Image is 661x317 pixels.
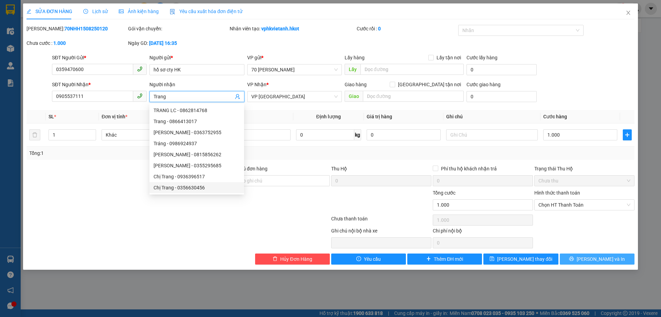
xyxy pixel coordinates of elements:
[27,9,31,14] span: edit
[345,55,365,60] span: Lấy hàng
[128,39,228,47] div: Ngày GD:
[247,54,342,61] div: VP gửi
[154,107,240,114] div: TRANG LC - 0862814768
[345,82,367,87] span: Giao hàng
[438,165,500,172] span: Phí thu hộ khách nhận trả
[619,3,638,23] button: Close
[261,26,299,31] b: vphkvietanh.hkot
[199,129,290,140] input: VD: Bàn, Ghế
[360,64,464,75] input: Dọc đường
[83,9,108,14] span: Lịch sử
[357,25,457,32] div: Cước rồi :
[149,116,244,127] div: Trang - 0866413017
[446,129,538,140] input: Ghi Chú
[170,9,175,14] img: icon
[27,9,72,14] span: SỬA ĐƠN HÀNG
[170,9,242,14] span: Yêu cầu xuất hóa đơn điện tử
[27,39,127,47] div: Chưa cước :
[154,151,240,158] div: [PERSON_NAME] - 0815856262
[128,25,228,32] div: Gói vận chuyển:
[490,256,494,262] span: save
[330,215,432,227] div: Chưa thanh toán
[466,91,537,102] input: Cước giao hàng
[623,129,632,140] button: plus
[154,162,240,169] div: [PERSON_NAME] - 0355295685
[433,227,533,237] div: Chi phí nội bộ
[64,26,108,31] b: 70NHH1508250120
[8,6,55,28] strong: CHUYỂN PHÁT NHANH HK BUSLINES
[52,81,147,88] div: SĐT Người Nhận
[577,255,625,263] span: [PERSON_NAME] và In
[235,94,240,99] span: user-add
[356,256,361,262] span: exclamation-circle
[560,254,634,265] button: printer[PERSON_NAME] và In
[354,129,361,140] span: kg
[538,176,630,186] span: Chưa thu
[534,190,580,196] label: Hình thức thanh toán
[83,9,88,14] span: clock-circle
[331,254,406,265] button: exclamation-circleYêu cầu
[29,149,255,157] div: Tổng: 1
[154,140,240,147] div: Tráng - 0986924937
[29,129,40,140] button: delete
[102,114,127,119] span: Đơn vị tính
[52,54,147,61] div: SĐT Người Gửi
[230,175,330,186] input: Ghi chú đơn hàng
[251,65,338,75] span: 70 Nguyễn Hữu Huân
[27,25,127,32] div: [PERSON_NAME]:
[230,166,267,171] label: Ghi chú đơn hàng
[466,64,537,75] input: Cước lấy hàng
[331,166,347,171] span: Thu Hộ
[154,118,240,125] div: Trang - 0866413017
[149,54,244,61] div: Người gửi
[247,82,266,87] span: VP Nhận
[149,171,244,182] div: Chị Trang - 0936396517
[251,91,338,102] span: VP Đà Nẵng
[378,26,381,31] b: 0
[154,129,240,136] div: [PERSON_NAME] - 0363752955
[538,200,630,210] span: Chọn HT Thanh Toán
[466,55,497,60] label: Cước lấy hàng
[280,255,312,263] span: Hủy Đơn Hàng
[364,255,381,263] span: Yêu cầu
[149,138,244,149] div: Tráng - 0986924937
[154,173,240,180] div: Chị Trang - 0936396517
[154,184,240,191] div: Chị Trang - 0356630456
[106,130,189,140] span: Khác
[137,93,143,99] span: phone
[316,114,341,119] span: Định lượng
[623,132,631,138] span: plus
[149,127,244,138] div: Đoan Trang - 0363752955
[230,25,355,32] div: Nhân viên tạo:
[53,40,66,46] b: 1.000
[4,29,59,51] span: SAPA, LÀO CAI ↔ [GEOGRAPHIC_DATA]
[345,91,363,102] span: Giao
[345,64,360,75] span: Lấy
[426,256,431,262] span: plus
[367,114,392,119] span: Giá trị hàng
[543,114,567,119] span: Cước hàng
[119,9,159,14] span: Ảnh kiện hàng
[626,10,631,16] span: close
[331,227,431,237] div: Ghi chú nội bộ nhà xe
[363,91,464,102] input: Dọc đường
[137,66,143,72] span: phone
[149,40,177,46] b: [DATE] 16:35
[59,50,112,57] span: 70NHH1508250122
[497,255,552,263] span: [PERSON_NAME] thay đổi
[119,9,124,14] span: picture
[149,149,244,160] div: NGUYỄN NGỌC QUỲNH TRANG - 0815856262
[273,256,277,262] span: delete
[7,40,59,51] span: ↔ [GEOGRAPHIC_DATA]
[395,81,464,88] span: [GEOGRAPHIC_DATA] tận nơi
[149,160,244,171] div: Mai Trang - 0355295685
[466,82,501,87] label: Cước giao hàng
[255,254,330,265] button: deleteHủy Đơn Hàng
[2,27,4,61] img: logo
[149,81,244,88] div: Người nhận
[483,254,558,265] button: save[PERSON_NAME] thay đổi
[407,254,482,265] button: plusThêm ĐH mới
[149,105,244,116] div: TRANG LC - 0862814768
[569,256,574,262] span: printer
[443,110,541,123] th: Ghi chú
